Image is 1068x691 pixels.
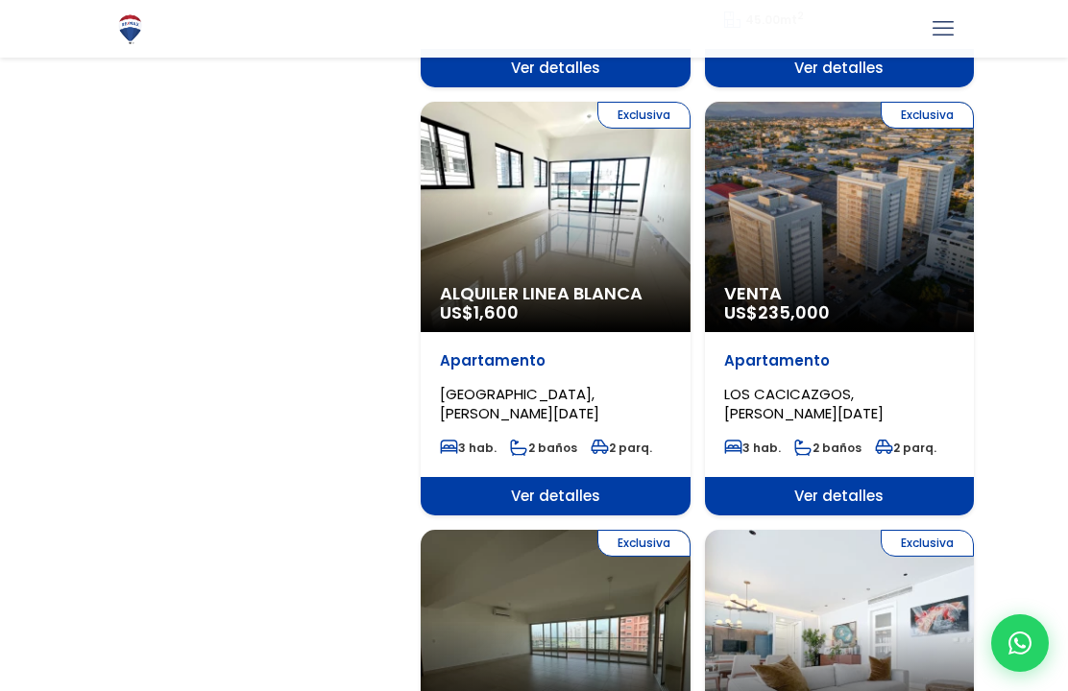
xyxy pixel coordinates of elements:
[881,102,974,129] span: Exclusiva
[440,351,671,370] p: Apartamento
[705,477,975,515] span: Ver detalles
[724,440,781,456] span: 3 hab.
[113,12,147,46] img: Logo de REMAX
[440,440,497,456] span: 3 hab.
[724,351,956,370] p: Apartamento
[724,384,884,423] span: LOS CACICAZGOS, [PERSON_NAME][DATE]
[597,530,691,557] span: Exclusiva
[927,12,959,45] a: mobile menu
[440,284,671,303] span: Alquiler Linea Blanca
[597,102,691,129] span: Exclusiva
[881,530,974,557] span: Exclusiva
[705,49,975,87] span: Ver detalles
[510,440,577,456] span: 2 baños
[591,440,652,456] span: 2 parq.
[794,440,862,456] span: 2 baños
[421,49,691,87] span: Ver detalles
[724,300,830,324] span: US$
[440,300,519,324] span: US$
[421,477,691,515] span: Ver detalles
[758,300,830,324] span: 235,000
[705,102,975,515] a: Exclusiva Venta US$235,000 Apartamento LOS CACICAZGOS, [PERSON_NAME][DATE] 3 hab. 2 baños 2 parq....
[421,102,691,515] a: Exclusiva Alquiler Linea Blanca US$1,600 Apartamento [GEOGRAPHIC_DATA], [PERSON_NAME][DATE] 3 hab...
[473,300,519,324] span: 1,600
[875,440,936,456] span: 2 parq.
[724,284,956,303] span: Venta
[440,384,599,423] span: [GEOGRAPHIC_DATA], [PERSON_NAME][DATE]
